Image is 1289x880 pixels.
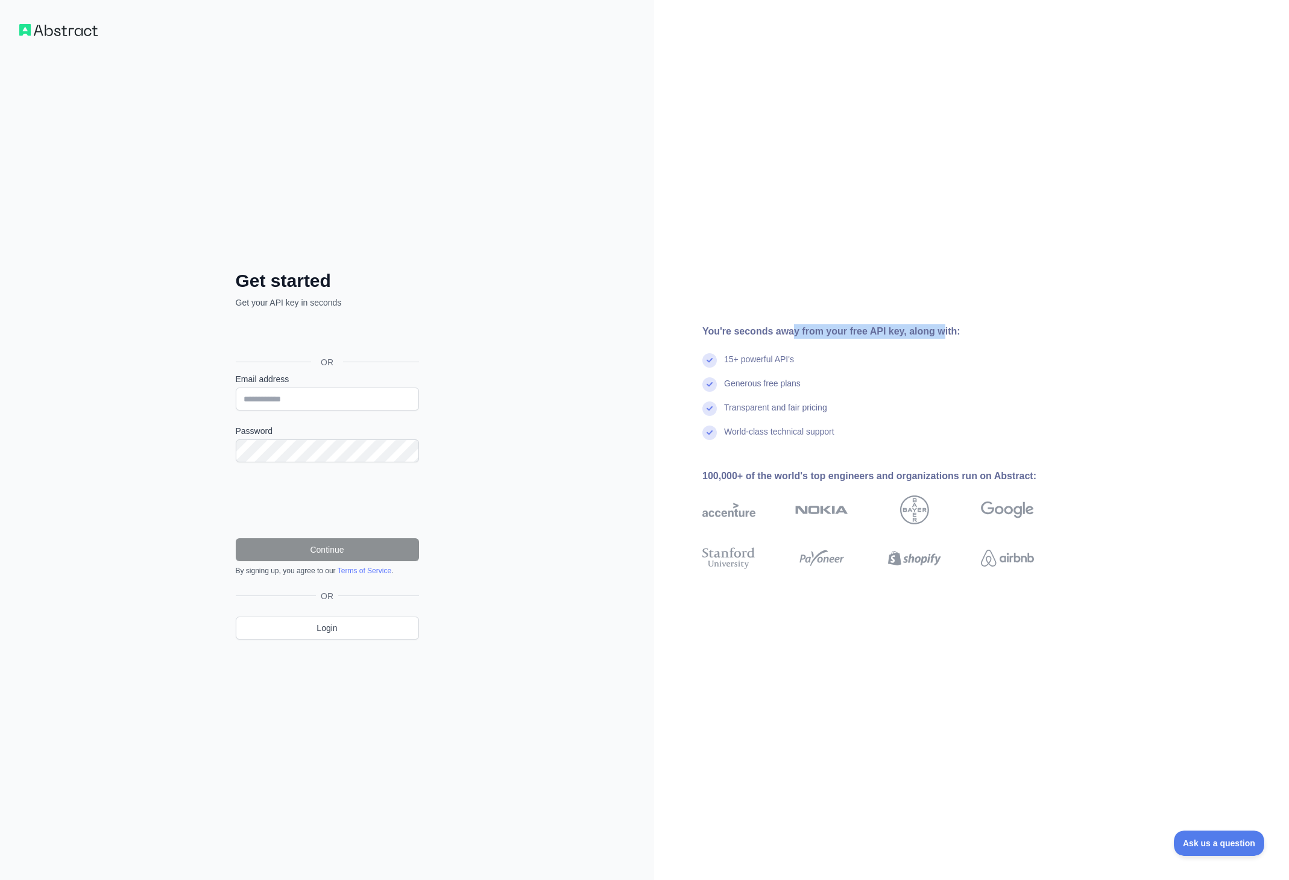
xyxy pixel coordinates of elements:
[236,538,419,561] button: Continue
[702,469,1073,483] div: 100,000+ of the world's top engineers and organizations run on Abstract:
[795,495,848,524] img: nokia
[702,495,755,524] img: accenture
[236,373,419,385] label: Email address
[316,590,338,602] span: OR
[702,426,717,440] img: check mark
[900,495,929,524] img: bayer
[702,324,1073,339] div: You're seconds away from your free API key, along with:
[981,545,1034,571] img: airbnb
[236,270,419,292] h2: Get started
[19,24,98,36] img: Workflow
[724,426,834,450] div: World-class technical support
[311,356,343,368] span: OR
[724,377,801,401] div: Generous free plans
[338,567,391,575] a: Terms of Service
[236,297,419,309] p: Get your API key in seconds
[230,322,423,348] iframe: Sign in with Google Button
[236,566,419,576] div: By signing up, you agree to our .
[702,377,717,392] img: check mark
[702,353,717,368] img: check mark
[236,617,419,640] a: Login
[724,401,827,426] div: Transparent and fair pricing
[236,425,419,437] label: Password
[702,545,755,571] img: stanford university
[981,495,1034,524] img: google
[795,545,848,571] img: payoneer
[724,353,794,377] div: 15+ powerful API's
[1174,831,1265,856] iframe: Toggle Customer Support
[888,545,941,571] img: shopify
[236,477,419,524] iframe: reCAPTCHA
[702,401,717,416] img: check mark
